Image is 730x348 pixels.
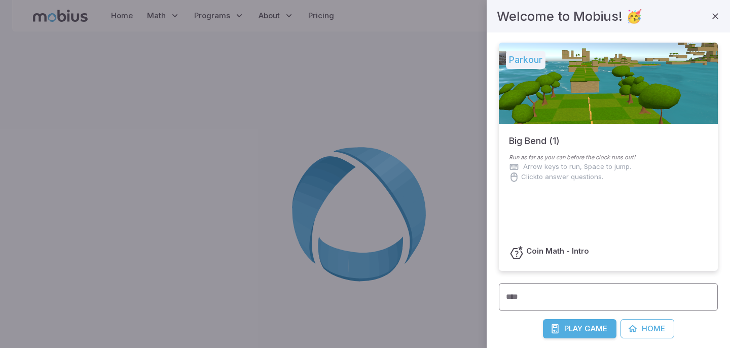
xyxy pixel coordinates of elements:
button: PlayGame [543,319,616,338]
h5: Big Bend (1) [509,124,560,148]
p: Click to answer questions. [521,172,603,182]
h4: Welcome to Mobius! 🥳 [497,6,642,26]
p: Arrow keys to run, Space to jump. [523,162,631,172]
a: Home [620,319,674,338]
span: Play [564,323,582,334]
h5: Parkour [506,51,545,69]
h6: Coin Math - Intro [526,246,589,257]
span: Game [585,323,607,334]
p: Run as far as you can before the clock runs out! [509,153,708,162]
